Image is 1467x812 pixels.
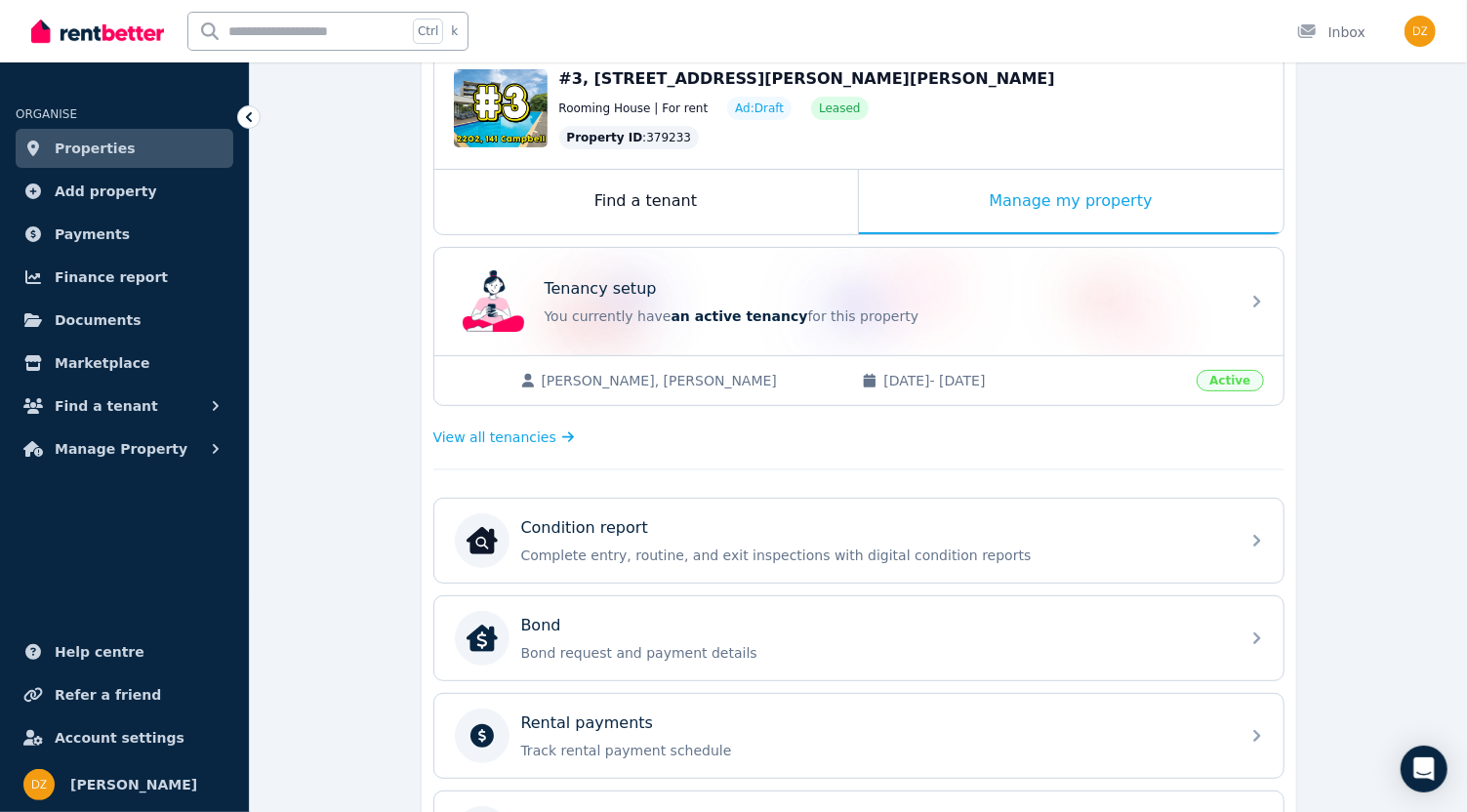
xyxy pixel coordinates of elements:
[31,17,164,46] img: RentBetter
[521,711,654,735] p: Rental payments
[16,344,233,383] a: Marketplace
[16,632,233,671] a: Help centre
[467,623,498,654] img: Bond
[559,69,1055,88] span: #3, [STREET_ADDRESS][PERSON_NAME][PERSON_NAME]
[567,130,643,145] span: Property ID
[16,107,77,121] span: ORGANISE
[883,371,1185,390] span: [DATE] - [DATE]
[55,223,130,246] span: Payments
[16,172,233,211] a: Add property
[55,308,142,332] span: Documents
[521,643,1228,663] p: Bond request and payment details
[16,718,233,757] a: Account settings
[1197,370,1263,391] span: Active
[16,429,233,468] button: Manage Property
[16,301,233,340] a: Documents
[559,126,700,149] div: : 379233
[413,19,443,44] span: Ctrl
[1297,22,1365,42] div: Inbox
[55,265,168,289] span: Finance report
[1405,16,1436,47] img: Daniel Zubiria
[55,640,144,664] span: Help centre
[23,769,55,800] img: Daniel Zubiria
[55,137,136,160] span: Properties
[545,277,657,301] p: Tenancy setup
[859,170,1284,234] div: Manage my property
[55,351,149,375] span: Marketplace
[55,394,158,418] span: Find a tenant
[16,386,233,426] button: Find a tenant
[70,773,197,796] span: [PERSON_NAME]
[521,614,561,637] p: Bond
[521,741,1228,760] p: Track rental payment schedule
[55,437,187,461] span: Manage Property
[16,258,233,297] a: Finance report
[542,371,843,390] span: [PERSON_NAME], [PERSON_NAME]
[434,694,1284,778] a: Rental paymentsTrack rental payment schedule
[559,101,709,116] span: Rooming House | For rent
[521,546,1228,565] p: Complete entry, routine, and exit inspections with digital condition reports
[434,499,1284,583] a: Condition reportCondition reportComplete entry, routine, and exit inspections with digital condit...
[1401,746,1447,792] div: Open Intercom Messenger
[735,101,784,116] span: Ad: Draft
[451,23,458,39] span: k
[521,516,648,540] p: Condition report
[463,270,525,333] img: Tenancy setup
[545,306,1228,326] p: You currently have for this property
[55,683,161,707] span: Refer a friend
[434,248,1284,355] a: Tenancy setupTenancy setupYou currently havean active tenancyfor this property
[433,427,575,447] a: View all tenancies
[55,726,184,750] span: Account settings
[433,427,556,447] span: View all tenancies
[16,129,233,168] a: Properties
[55,180,157,203] span: Add property
[434,596,1284,680] a: BondBondBond request and payment details
[467,525,498,556] img: Condition report
[819,101,860,116] span: Leased
[16,675,233,714] a: Refer a friend
[434,170,858,234] div: Find a tenant
[16,215,233,254] a: Payments
[672,308,808,324] span: an active tenancy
